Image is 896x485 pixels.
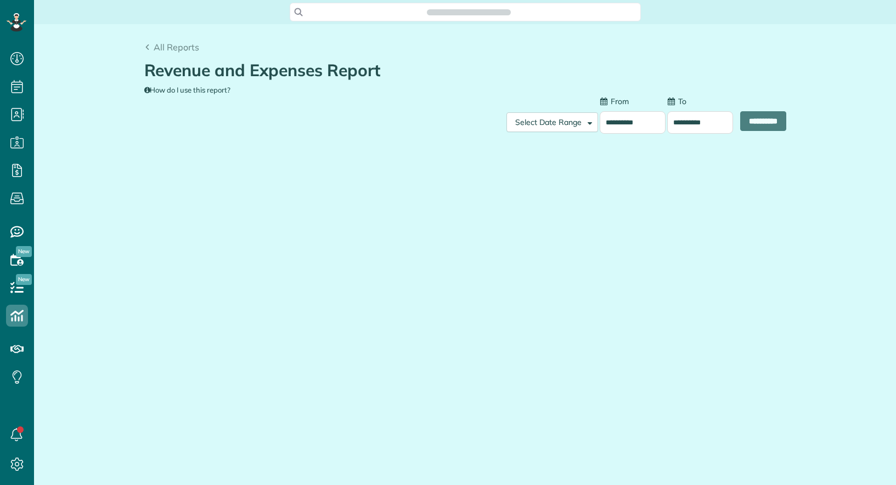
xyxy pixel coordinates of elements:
a: How do I use this report? [144,85,230,94]
a: All Reports [144,41,200,54]
label: From [600,96,629,107]
h1: Revenue and Expenses Report [144,61,778,79]
span: New [16,246,32,257]
span: Search ZenMaid… [438,7,500,18]
span: All Reports [154,42,199,53]
button: Select Date Range [506,112,598,132]
span: Select Date Range [515,117,582,127]
label: To [667,96,686,107]
span: New [16,274,32,285]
